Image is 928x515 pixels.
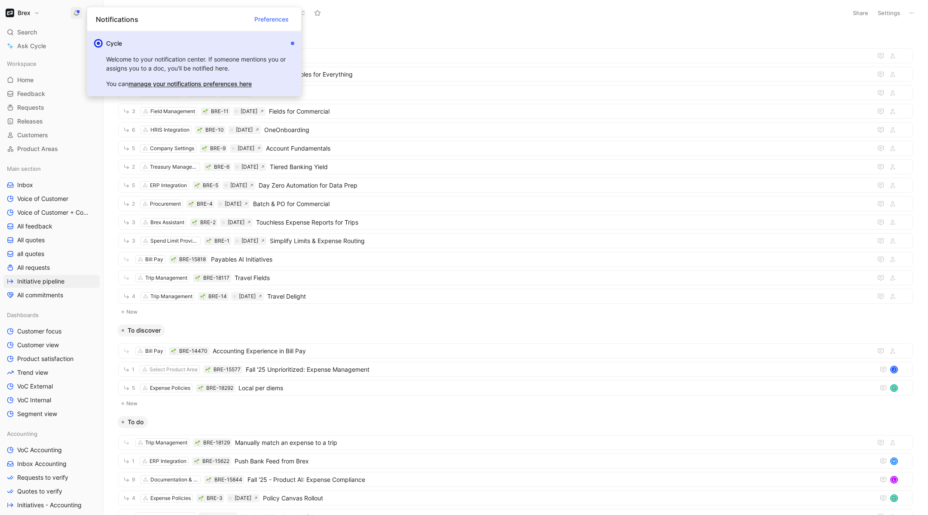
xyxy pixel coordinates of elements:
[254,14,289,24] span: Preferences
[128,79,252,89] button: manage your notifications preferences here
[106,79,294,89] p: You can
[106,38,287,49] div: Cycle
[96,14,138,24] span: Notifications
[250,12,293,26] button: Preferences
[106,52,287,75] p: Welcome to your notification center. If someone mentions you or assigns you to a doc, you'll be n...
